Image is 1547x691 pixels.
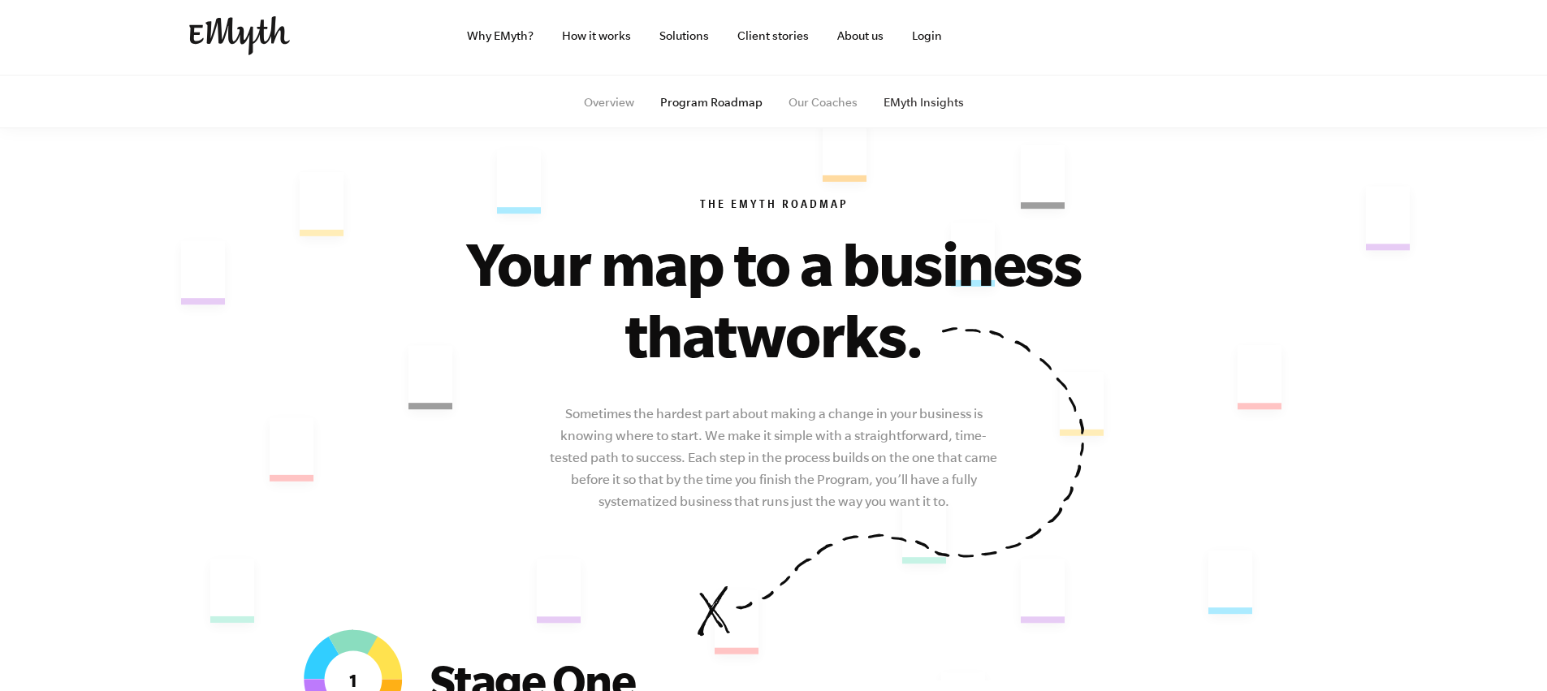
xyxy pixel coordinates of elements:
a: EMyth Insights [884,96,964,109]
span: works. [737,300,923,369]
iframe: Chat Widget [1466,613,1547,691]
h6: The EMyth Roadmap [280,198,1268,214]
a: Program Roadmap [660,96,763,109]
iframe: Embedded CTA [1009,18,1180,54]
a: Overview [584,96,634,109]
a: Our Coaches [789,96,858,109]
p: Sometimes the hardest part about making a change in your business is knowing where to start. We m... [547,403,1000,512]
h1: Your map to a business that [417,227,1131,370]
img: EMyth [189,16,290,55]
iframe: Embedded CTA [1188,18,1359,54]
